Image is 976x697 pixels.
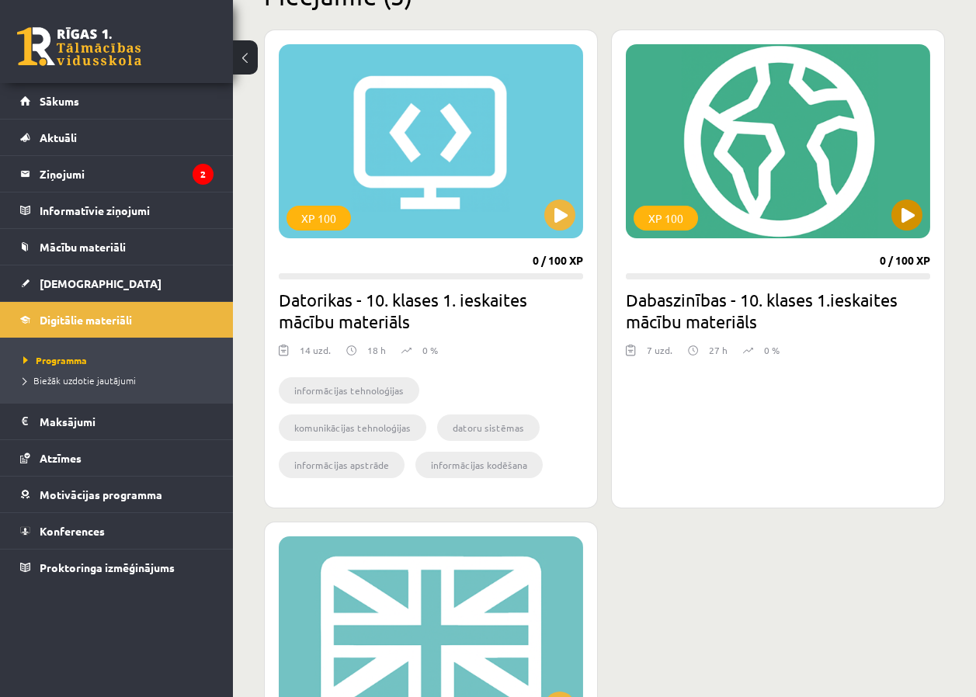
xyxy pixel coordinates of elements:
li: informācijas kodēšana [415,452,543,478]
legend: Maksājumi [40,404,214,439]
p: 18 h [367,343,386,357]
h2: Datorikas - 10. klases 1. ieskaites mācību materiāls [279,289,583,332]
span: Aktuāli [40,130,77,144]
a: Atzīmes [20,440,214,476]
a: Ziņojumi2 [20,156,214,192]
a: Rīgas 1. Tālmācības vidusskola [17,27,141,66]
div: XP 100 [634,206,698,231]
div: XP 100 [287,206,351,231]
a: Programma [23,353,217,367]
span: Atzīmes [40,451,82,465]
a: Proktoringa izmēģinājums [20,550,214,585]
p: 27 h [709,343,728,357]
legend: Informatīvie ziņojumi [40,192,214,228]
a: Aktuāli [20,120,214,155]
a: Konferences [20,513,214,549]
a: Mācību materiāli [20,229,214,265]
p: 0 % [764,343,780,357]
a: Motivācijas programma [20,477,214,512]
span: Programma [23,354,87,366]
a: Biežāk uzdotie jautājumi [23,373,217,387]
div: 7 uzd. [647,343,672,366]
li: datoru sistēmas [437,414,540,441]
a: Informatīvie ziņojumi [20,192,214,228]
span: Mācību materiāli [40,240,126,254]
span: Proktoringa izmēģinājums [40,560,175,574]
span: Digitālie materiāli [40,313,132,327]
li: informācijas tehnoloģijas [279,377,419,404]
li: komunikācijas tehnoloģijas [279,414,426,441]
span: Biežāk uzdotie jautājumi [23,374,136,387]
span: Motivācijas programma [40,487,162,501]
div: 14 uzd. [300,343,331,366]
legend: Ziņojumi [40,156,214,192]
h2: Dabaszinības - 10. klases 1.ieskaites mācību materiāls [626,289,930,332]
li: informācijas apstrāde [279,452,405,478]
span: Konferences [40,524,105,538]
span: Sākums [40,94,79,108]
a: Maksājumi [20,404,214,439]
span: [DEMOGRAPHIC_DATA] [40,276,162,290]
p: 0 % [422,343,438,357]
a: [DEMOGRAPHIC_DATA] [20,265,214,301]
a: Sākums [20,83,214,119]
i: 2 [193,164,214,185]
a: Digitālie materiāli [20,302,214,338]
